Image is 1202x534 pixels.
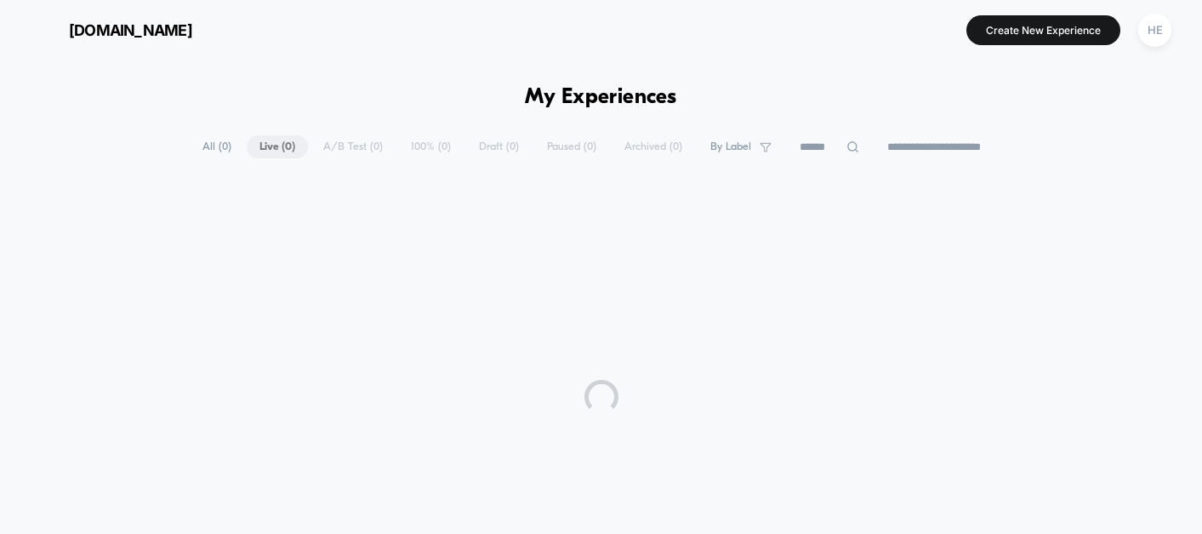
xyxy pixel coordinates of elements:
[525,85,677,110] h1: My Experiences
[966,15,1120,45] button: Create New Experience
[69,21,192,39] span: [DOMAIN_NAME]
[1133,13,1176,48] button: HE
[26,16,197,43] button: [DOMAIN_NAME]
[190,135,244,158] span: All ( 0 )
[1138,14,1171,47] div: HE
[710,141,751,153] span: By Label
